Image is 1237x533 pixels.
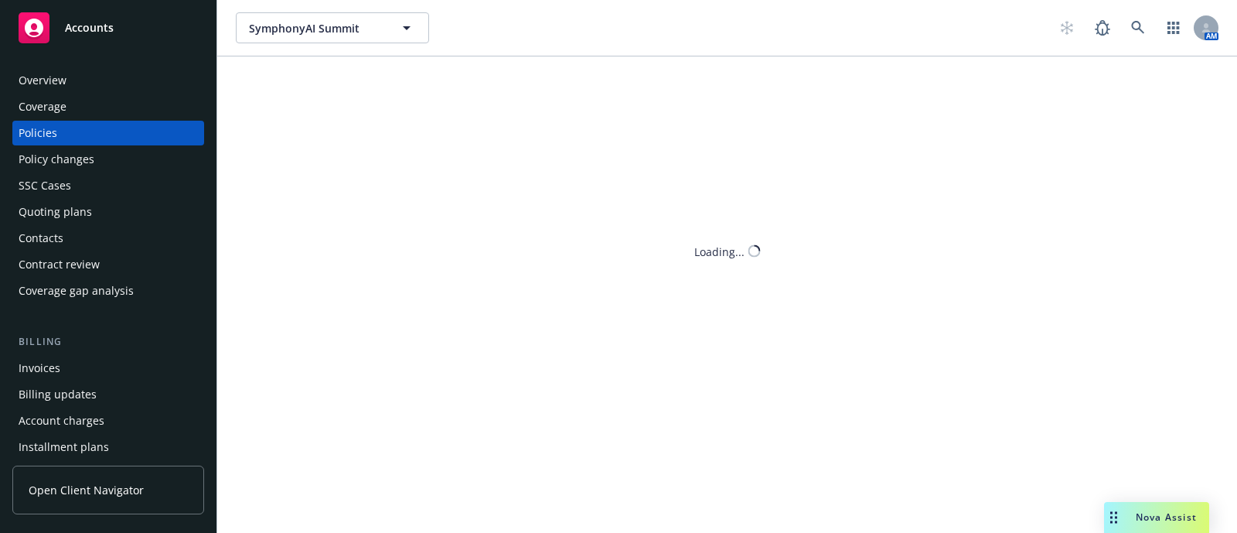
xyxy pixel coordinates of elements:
div: Policy changes [19,147,94,172]
a: Invoices [12,356,204,381]
a: Billing updates [12,382,204,407]
a: Quoting plans [12,200,204,224]
a: Policy changes [12,147,204,172]
a: SSC Cases [12,173,204,198]
div: Installment plans [19,435,109,460]
a: Coverage gap analysis [12,278,204,303]
span: Nova Assist [1136,511,1197,524]
span: Accounts [65,22,114,34]
div: Quoting plans [19,200,92,224]
div: Billing updates [19,382,97,407]
a: Switch app [1158,12,1189,43]
div: Billing [12,334,204,350]
a: Accounts [12,6,204,50]
a: Contract review [12,252,204,277]
button: Nova Assist [1104,502,1209,533]
span: Open Client Navigator [29,482,144,498]
a: Search [1123,12,1154,43]
div: Overview [19,68,66,93]
a: Start snowing [1051,12,1082,43]
div: Coverage [19,94,66,119]
a: Contacts [12,226,204,251]
button: SymphonyAI Summit [236,12,429,43]
div: Coverage gap analysis [19,278,134,303]
div: SSC Cases [19,173,71,198]
a: Overview [12,68,204,93]
a: Report a Bug [1087,12,1118,43]
div: Contract review [19,252,100,277]
a: Policies [12,121,204,145]
div: Loading... [694,243,745,259]
div: Drag to move [1104,502,1123,533]
div: Policies [19,121,57,145]
a: Account charges [12,408,204,433]
a: Installment plans [12,435,204,460]
a: Coverage [12,94,204,119]
span: SymphonyAI Summit [249,20,383,36]
div: Account charges [19,408,104,433]
div: Contacts [19,226,63,251]
div: Invoices [19,356,60,381]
